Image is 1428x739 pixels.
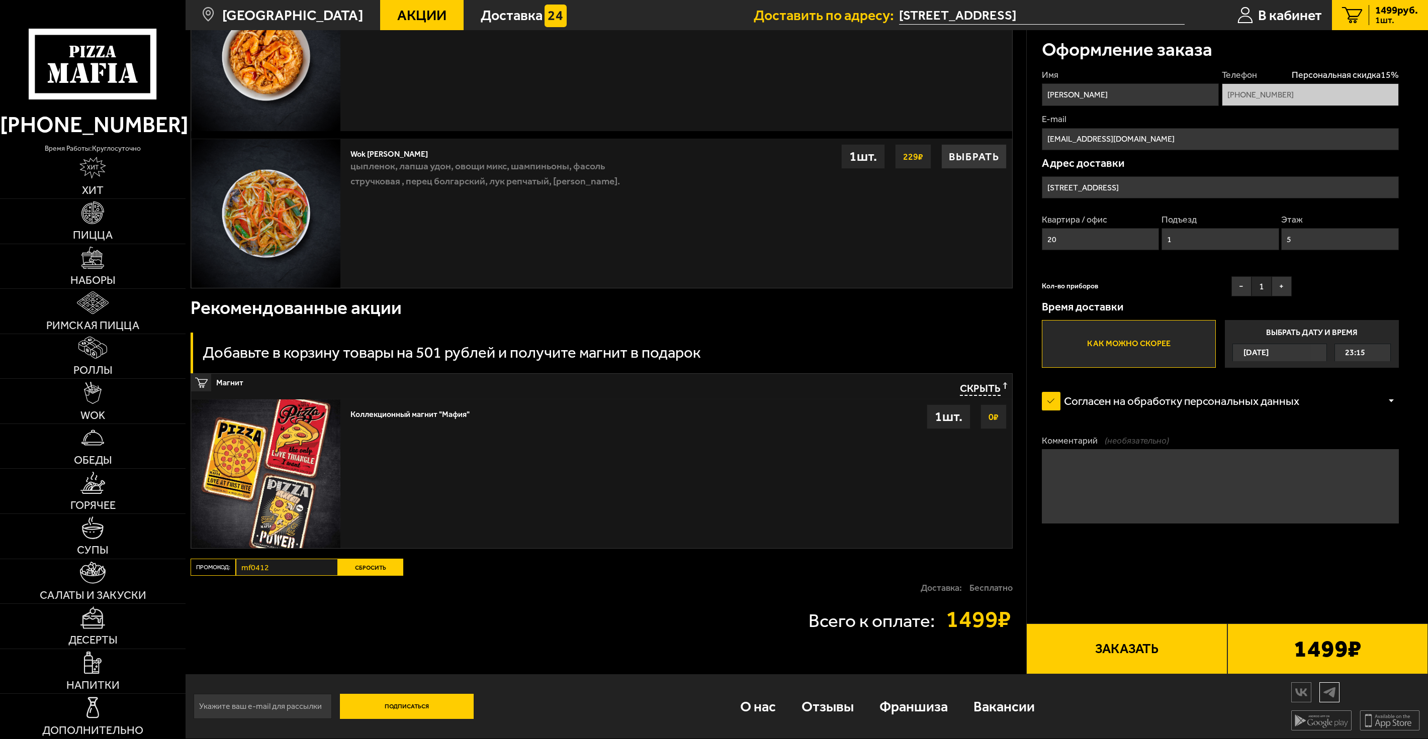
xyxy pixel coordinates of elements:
label: Этаж [1281,214,1398,226]
span: 1 [1252,276,1272,296]
a: Wok [PERSON_NAME]цыпленок, лапша удон, овощи микс, шампиньоны, фасоль стручковая , перец болгарск... [191,139,1012,288]
p: Доставка: [921,583,962,592]
input: @ [1042,128,1399,150]
span: [GEOGRAPHIC_DATA] [222,8,363,22]
span: Римская пицца [46,320,139,331]
span: 23:15 [1345,344,1365,361]
label: Выбрать дату и время [1225,320,1399,368]
span: Персональная скидка 15 % [1292,69,1399,81]
p: Время доставки [1042,301,1399,312]
p: Адрес доставки [1042,158,1399,169]
span: Скрыть [960,382,1001,396]
span: В кабинет [1258,8,1322,22]
div: Wok [PERSON_NAME] [350,144,642,159]
div: 1 шт. [927,404,970,429]
span: Доставка [481,8,543,22]
button: Выбрать [941,144,1007,169]
button: − [1231,276,1252,296]
span: 1499 руб. [1375,5,1418,16]
input: +7 ( [1222,83,1399,105]
div: Коллекционный магнит "Мафия" [350,404,470,419]
span: Салаты и закуски [40,590,146,601]
span: Магнит [216,374,709,387]
span: Дополнительно [42,725,143,736]
a: Отзывы [789,682,867,731]
strong: Бесплатно [969,583,1013,592]
span: Доставить по адресу: [754,8,899,22]
button: Подписаться [340,694,474,719]
img: tg [1320,683,1339,701]
span: Обеды [74,455,112,466]
p: цыпленок, лапша удон, овощи микс, шампиньоны, фасоль стручковая , перец болгарский, лук репчатый,... [350,159,642,193]
span: Пицца [73,230,113,241]
span: 1 шт. [1375,16,1418,25]
button: Скрыть [960,382,1007,396]
span: Супы [77,545,109,556]
label: Подъезд [1162,214,1279,226]
a: О нас [728,682,789,731]
span: Наборы [70,275,116,286]
label: Промокод: [191,559,236,576]
p: Всего к оплате: [809,611,935,630]
span: Напитки [66,680,120,691]
span: WOK [80,410,105,421]
label: Телефон [1222,69,1399,81]
span: [DATE] [1243,344,1269,361]
span: Роллы [73,365,113,376]
span: Десерты [68,635,118,646]
a: Коллекционный магнит "Мафия"0₽1шт. [191,399,1012,548]
label: Комментарий [1042,435,1399,447]
label: E-mail [1042,113,1399,126]
a: Вакансии [961,682,1048,731]
h3: Добавьте в корзину товары на 501 рублей и получите магнит в подарок [203,345,700,360]
label: Квартира / офис [1042,214,1159,226]
label: Согласен на обработку персональных данных [1042,386,1314,416]
input: Укажите ваш e-mail для рассылки [194,694,332,719]
span: (необязательно) [1105,435,1169,447]
h3: Рекомендованные акции [191,298,402,317]
img: vk [1292,683,1311,701]
strong: 1499 ₽ [946,607,1013,631]
label: Как можно скорее [1042,320,1216,368]
span: Кол-во приборов [1042,283,1098,290]
input: Ваш адрес доставки [899,6,1185,25]
span: улица Турку, 27 [899,6,1185,25]
button: Сбросить [338,559,403,576]
label: Имя [1042,69,1219,81]
button: + [1272,276,1292,296]
strong: 0 ₽ [986,407,1001,427]
b: 1499 ₽ [1294,637,1362,661]
img: 15daf4d41897b9f0e9f617042186c801.svg [545,5,567,27]
span: Горячее [70,500,116,511]
span: Акции [397,8,447,22]
button: Заказать [1026,623,1227,674]
span: Хит [82,185,104,196]
input: Имя [1042,83,1219,105]
h3: Оформление заказа [1042,40,1212,59]
div: 1 шт. [841,144,885,169]
strong: 229 ₽ [901,147,926,166]
a: Франшиза [867,682,961,731]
